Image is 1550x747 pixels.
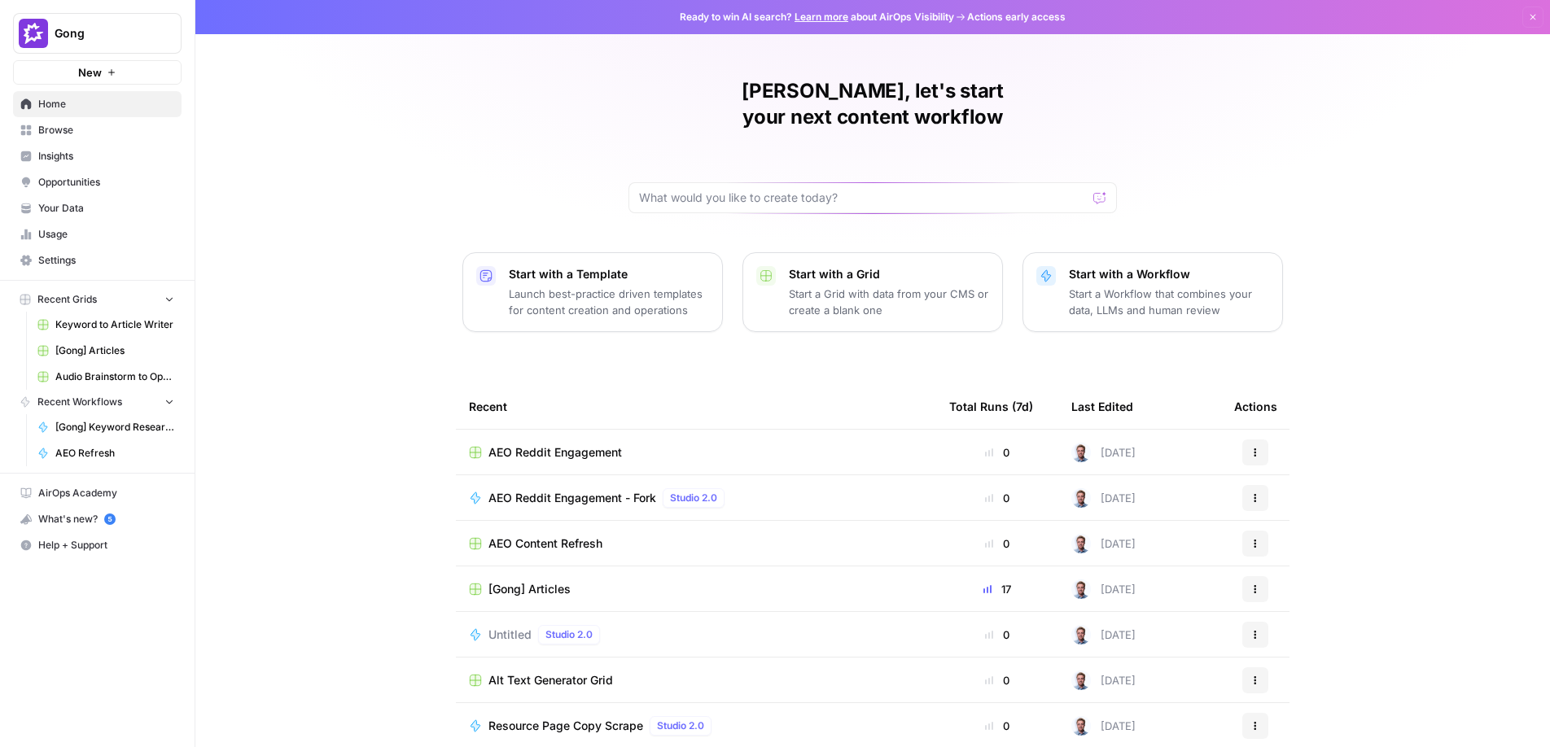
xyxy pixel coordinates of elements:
[670,491,717,505] span: Studio 2.0
[13,60,182,85] button: New
[949,718,1045,734] div: 0
[13,13,182,54] button: Workspace: Gong
[789,266,989,282] p: Start with a Grid
[469,625,923,644] a: UntitledStudio 2.0
[55,446,174,461] span: AEO Refresh
[55,369,174,384] span: Audio Brainstorm to Opportunity Brief
[38,538,174,553] span: Help + Support
[657,719,704,733] span: Studio 2.0
[949,535,1045,552] div: 0
[1071,579,1136,599] div: [DATE]
[38,175,174,190] span: Opportunities
[38,149,174,164] span: Insights
[13,532,182,558] button: Help + Support
[1071,534,1136,553] div: [DATE]
[742,252,1003,332] button: Start with a GridStart a Grid with data from your CMS or create a blank one
[13,117,182,143] a: Browse
[13,221,182,247] a: Usage
[1071,625,1091,644] img: bf076u973kud3p63l3g8gndu11n6
[469,581,923,597] a: [Gong] Articles
[13,390,182,414] button: Recent Workflows
[13,287,182,312] button: Recent Grids
[1022,252,1283,332] button: Start with a WorkflowStart a Workflow that combines your data, LLMs and human review
[30,338,182,364] a: [Gong] Articles
[1071,534,1091,553] img: bf076u973kud3p63l3g8gndu11n6
[545,627,593,642] span: Studio 2.0
[1071,384,1133,429] div: Last Edited
[30,414,182,440] a: [Gong] Keyword Research
[509,266,709,282] p: Start with a Template
[949,444,1045,461] div: 0
[469,716,923,736] a: Resource Page Copy ScrapeStudio 2.0
[1069,266,1269,282] p: Start with a Workflow
[55,317,174,332] span: Keyword to Article Writer
[1071,716,1091,736] img: bf076u973kud3p63l3g8gndu11n6
[1071,671,1091,690] img: bf076u973kud3p63l3g8gndu11n6
[967,10,1066,24] span: Actions early access
[104,513,116,525] a: 5
[949,672,1045,688] div: 0
[488,718,643,734] span: Resource Page Copy Scrape
[38,97,174,111] span: Home
[78,64,102,81] span: New
[469,444,923,461] a: AEO Reddit Engagement
[1071,579,1091,599] img: bf076u973kud3p63l3g8gndu11n6
[30,312,182,338] a: Keyword to Article Writer
[469,672,923,688] a: Alt Text Generator Grid
[14,507,181,531] div: What's new?
[19,19,48,48] img: Gong Logo
[1071,716,1136,736] div: [DATE]
[639,190,1087,206] input: What would you like to create today?
[30,364,182,390] a: Audio Brainstorm to Opportunity Brief
[30,440,182,466] a: AEO Refresh
[488,444,622,461] span: AEO Reddit Engagement
[1234,384,1277,429] div: Actions
[488,627,532,643] span: Untitled
[680,10,954,24] span: Ready to win AI search? about AirOps Visibility
[488,581,571,597] span: [Gong] Articles
[13,195,182,221] a: Your Data
[628,78,1117,130] h1: [PERSON_NAME], let's start your next content workflow
[37,292,97,307] span: Recent Grids
[38,201,174,216] span: Your Data
[1071,443,1136,462] div: [DATE]
[13,480,182,506] a: AirOps Academy
[1071,671,1136,690] div: [DATE]
[789,286,989,318] p: Start a Grid with data from your CMS or create a blank one
[949,627,1045,643] div: 0
[462,252,723,332] button: Start with a TemplateLaunch best-practice driven templates for content creation and operations
[13,247,182,273] a: Settings
[55,25,153,41] span: Gong
[38,123,174,138] span: Browse
[1069,286,1269,318] p: Start a Workflow that combines your data, LLMs and human review
[1071,488,1136,508] div: [DATE]
[55,420,174,435] span: [Gong] Keyword Research
[795,11,848,23] a: Learn more
[469,535,923,552] a: AEO Content Refresh
[949,490,1045,506] div: 0
[38,227,174,242] span: Usage
[1071,443,1091,462] img: bf076u973kud3p63l3g8gndu11n6
[13,143,182,169] a: Insights
[38,486,174,500] span: AirOps Academy
[469,384,923,429] div: Recent
[37,395,122,409] span: Recent Workflows
[949,581,1045,597] div: 17
[509,286,709,318] p: Launch best-practice driven templates for content creation and operations
[38,253,174,268] span: Settings
[488,535,602,552] span: AEO Content Refresh
[949,384,1033,429] div: Total Runs (7d)
[13,91,182,117] a: Home
[13,506,182,532] button: What's new? 5
[469,488,923,508] a: AEO Reddit Engagement - ForkStudio 2.0
[107,515,112,523] text: 5
[13,169,182,195] a: Opportunities
[488,490,656,506] span: AEO Reddit Engagement - Fork
[1071,625,1136,644] div: [DATE]
[488,672,613,688] span: Alt Text Generator Grid
[1071,488,1091,508] img: bf076u973kud3p63l3g8gndu11n6
[55,343,174,358] span: [Gong] Articles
